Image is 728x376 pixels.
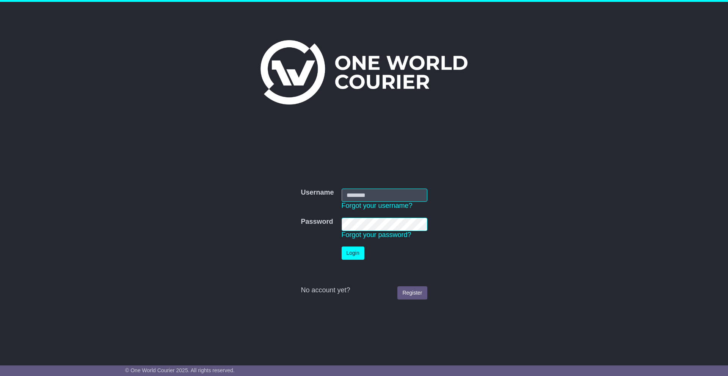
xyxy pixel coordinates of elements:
button: Login [342,247,364,260]
a: Forgot your password? [342,231,411,239]
label: Username [301,189,334,197]
div: No account yet? [301,286,427,295]
label: Password [301,218,333,226]
a: Forgot your username? [342,202,413,209]
img: One World [260,40,468,105]
span: © One World Courier 2025. All rights reserved. [125,367,235,373]
a: Register [397,286,427,300]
